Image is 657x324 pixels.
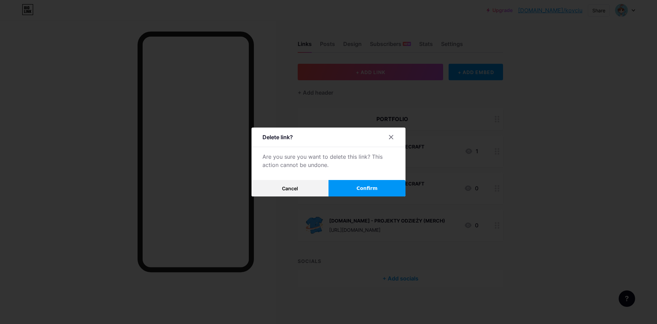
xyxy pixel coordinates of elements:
[262,153,395,169] div: Are you sure you want to delete this link? This action cannot be undone.
[328,180,405,196] button: Confirm
[252,180,328,196] button: Cancel
[357,185,378,192] span: Confirm
[262,133,293,141] div: Delete link?
[282,185,298,191] span: Cancel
